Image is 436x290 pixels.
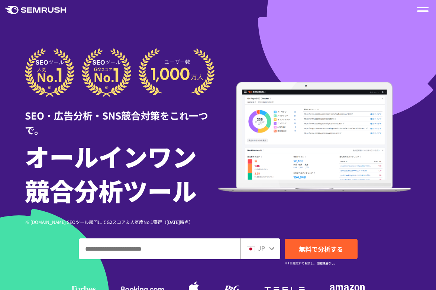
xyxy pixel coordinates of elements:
[258,244,265,252] span: JP
[299,244,343,254] span: 無料で分析する
[25,218,218,225] div: ※ [DOMAIN_NAME] SEOツール部門にてG2スコア＆人気度No.1獲得（[DATE]時点）
[285,239,358,259] a: 無料で分析する
[285,260,337,267] small: ※7日間無料でお試し。自動課金なし。
[25,97,218,137] div: SEO・広告分析・SNS競合対策をこれ一つで。
[25,139,218,207] h1: オールインワン 競合分析ツール
[79,239,240,259] input: ドメイン、キーワードまたはURLを入力してください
